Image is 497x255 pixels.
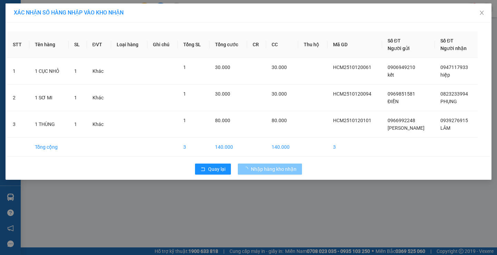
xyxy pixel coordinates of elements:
span: close [479,10,485,16]
td: 1 SƠ MI [29,85,69,111]
span: 30.000 [215,91,230,97]
td: 3 [178,138,209,157]
span: 0939276915 [440,118,468,123]
span: 0906949210 [388,65,415,70]
th: Mã GD [328,31,382,58]
span: Quay lại [208,165,225,173]
th: SL [69,31,87,58]
span: 1 [183,65,186,70]
td: Khác [87,111,111,138]
button: rollbackQuay lại [195,164,231,175]
span: 0947117933 [440,65,468,70]
span: Nhập hàng kho nhận [251,165,296,173]
th: ĐVT [87,31,111,58]
th: CR [247,31,266,58]
th: Loại hàng [111,31,147,58]
span: kết [388,72,394,78]
th: Tổng SL [178,31,209,58]
td: 3 [328,138,382,157]
th: Thu hộ [298,31,328,58]
td: 140.000 [266,138,298,157]
span: 30.000 [215,65,230,70]
span: 80.000 [215,118,230,123]
span: 1 [183,118,186,123]
td: 1 [7,58,29,85]
th: STT [7,31,29,58]
button: Close [472,3,491,23]
th: Tổng cước [209,31,247,58]
span: loading [243,167,251,171]
td: 2 [7,85,29,111]
td: 1 CỤC NHỎ [29,58,69,85]
span: ĐIỀN [388,99,399,104]
span: LÂM [440,125,450,131]
span: HCM2510120101 [333,118,371,123]
span: HCM2510120061 [333,65,371,70]
span: rollback [201,167,205,172]
span: 1 [183,91,186,97]
td: 3 [7,111,29,138]
span: Người nhận [440,46,467,51]
th: CC [266,31,298,58]
span: 0966992248 [388,118,415,123]
td: 1 THÙNG [29,111,69,138]
span: HCM2510120094 [333,91,371,97]
th: Tên hàng [29,31,69,58]
button: Nhập hàng kho nhận [238,164,302,175]
td: Khác [87,58,111,85]
span: 80.000 [272,118,287,123]
span: 0823233994 [440,91,468,97]
td: Khác [87,85,111,111]
span: [PERSON_NAME] [388,125,425,131]
span: Số ĐT [440,38,454,43]
td: Tổng cộng [29,138,69,157]
td: 140.000 [209,138,247,157]
span: 30.000 [272,65,287,70]
span: 30.000 [272,91,287,97]
span: Người gửi [388,46,410,51]
span: 1 [74,121,77,127]
span: Số ĐT [388,38,401,43]
span: PHỤNG [440,99,457,104]
span: 1 [74,68,77,74]
span: 1 [74,95,77,100]
span: XÁC NHẬN SỐ HÀNG NHẬP VÀO KHO NHẬN [14,9,124,16]
th: Ghi chú [147,31,178,58]
span: 0969851581 [388,91,415,97]
span: hiệp [440,72,450,78]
